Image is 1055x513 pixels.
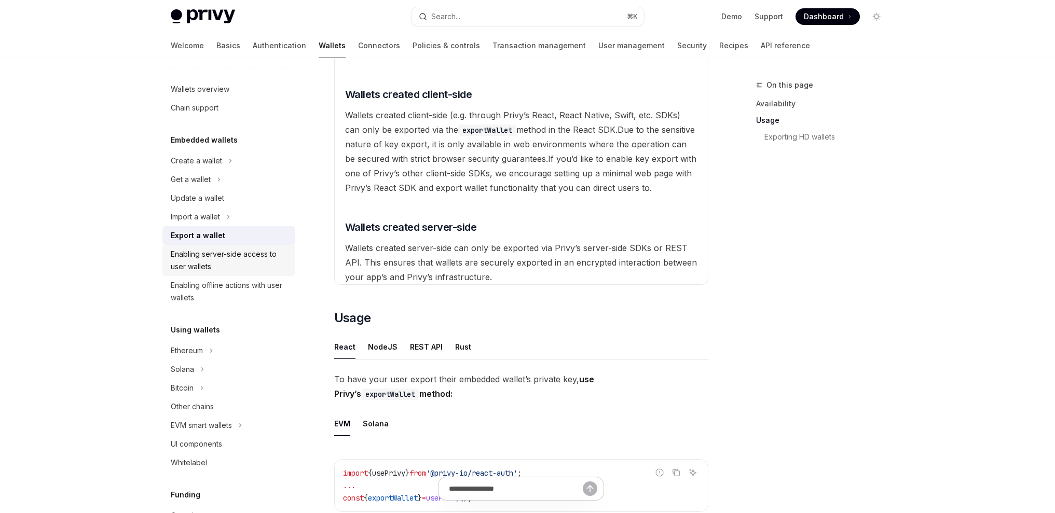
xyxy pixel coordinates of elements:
[334,411,350,436] div: EVM
[719,33,748,58] a: Recipes
[319,33,346,58] a: Wallets
[334,335,355,359] div: React
[409,468,426,478] span: from
[804,11,844,22] span: Dashboard
[368,468,372,478] span: {
[796,8,860,25] a: Dashboard
[171,400,214,413] div: Other chains
[431,10,460,23] div: Search...
[162,245,295,276] a: Enabling server-side access to user wallets
[343,468,368,478] span: import
[162,99,295,117] a: Chain support
[162,151,295,170] button: Toggle Create a wallet section
[410,335,443,359] div: REST API
[677,33,707,58] a: Security
[517,468,522,478] span: ;
[162,453,295,472] a: Whitelabel
[171,363,194,376] div: Solana
[756,129,893,145] a: Exporting HD wallets
[345,87,472,102] span: Wallets created client-side
[627,12,638,21] span: ⌘ K
[171,155,222,167] div: Create a wallet
[721,11,742,22] a: Demo
[363,411,389,436] div: Solana
[162,341,295,360] button: Toggle Ethereum section
[458,124,516,136] code: exportWallet
[361,389,419,400] code: exportWallet
[761,33,810,58] a: API reference
[413,33,480,58] a: Policies & controls
[334,374,594,399] strong: use Privy’s method:
[171,83,229,95] div: Wallets overview
[171,192,224,204] div: Update a wallet
[171,344,203,357] div: Ethereum
[171,279,289,304] div: Enabling offline actions with user wallets
[162,416,295,435] button: Toggle EVM smart wallets section
[755,11,783,22] a: Support
[171,248,289,273] div: Enabling server-side access to user wallets
[216,33,240,58] a: Basics
[162,435,295,453] a: UI components
[492,33,586,58] a: Transaction management
[334,310,371,326] span: Usage
[171,102,218,114] div: Chain support
[171,33,204,58] a: Welcome
[426,468,517,478] span: '@privy-io/react-auth'
[345,35,694,60] span: The environments where key export is available depends on the environment where the wallet was cr...
[162,379,295,397] button: Toggle Bitcoin section
[253,33,306,58] a: Authentication
[171,489,200,501] h5: Funding
[162,276,295,307] a: Enabling offline actions with user wallets
[162,80,295,99] a: Wallets overview
[345,243,697,282] span: Wallets created server-side can only be exported via Privy’s server-side SDKs or REST API. This e...
[171,382,194,394] div: Bitcoin
[766,79,813,91] span: On this page
[171,9,235,24] img: light logo
[334,372,708,401] span: To have your user export their embedded wallet’s private key,
[171,419,232,432] div: EVM smart wallets
[162,360,295,379] button: Toggle Solana section
[171,438,222,450] div: UI components
[171,134,238,146] h5: Embedded wallets
[345,124,695,164] span: Due to the sensitive nature of key export, it is only available in web environments where the ope...
[162,189,295,207] a: Update a wallet
[162,226,295,245] a: Export a wallet
[162,170,295,189] button: Toggle Get a wallet section
[345,154,696,193] span: If you’d like to enable key export with one of Privy’s other client-side SDKs, we encourage setti...
[171,211,220,223] div: Import a wallet
[345,110,680,135] span: Wallets created client-side (e.g. through Privy’s React, React Native, Swift, etc. SDKs) can only...
[171,324,220,336] h5: Using wallets
[162,207,295,226] button: Toggle Import a wallet section
[345,220,477,234] span: Wallets created server-side
[162,397,295,416] a: Other chains
[756,112,893,129] a: Usage
[598,33,665,58] a: User management
[171,173,211,186] div: Get a wallet
[756,95,893,112] a: Availability
[583,481,597,496] button: Send message
[868,8,885,25] button: Toggle dark mode
[686,466,700,479] button: Ask AI
[455,335,471,359] div: Rust
[358,33,400,58] a: Connectors
[405,468,409,478] span: }
[669,466,683,479] button: Copy the contents from the code block
[653,466,666,479] button: Report incorrect code
[368,335,398,359] div: NodeJS
[171,229,225,242] div: Export a wallet
[449,477,583,500] input: Ask a question...
[412,7,644,26] button: Open search
[171,456,207,469] div: Whitelabel
[372,468,405,478] span: usePrivy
